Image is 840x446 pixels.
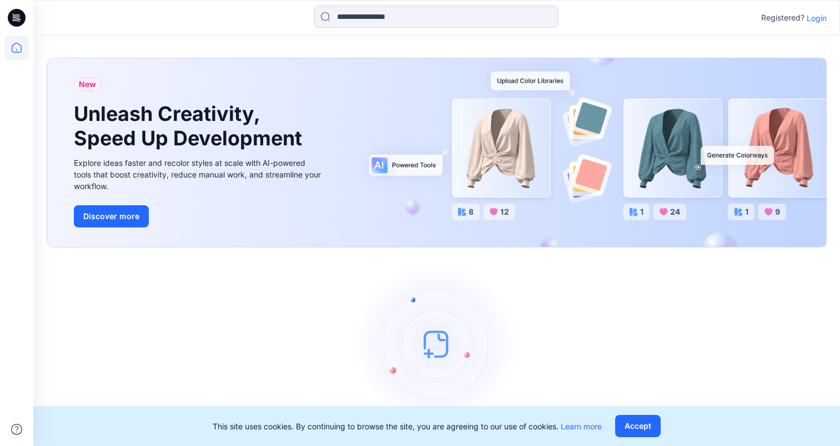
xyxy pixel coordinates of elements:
[74,205,149,227] button: Discover more
[807,12,827,24] p: Login
[79,78,96,91] span: New
[74,102,307,150] h1: Unleash Creativity, Speed Up Development
[74,205,324,227] a: Discover more
[354,261,520,427] img: empty-state-image.svg
[74,157,324,192] div: Explore ideas faster and recolor styles at scale with AI-powered tools that boost creativity, red...
[761,11,804,24] p: Registered?
[561,422,602,431] a: Learn more
[615,415,661,437] button: Accept
[213,420,602,432] p: This site uses cookies. By continuing to browse the site, you are agreeing to our use of cookies.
